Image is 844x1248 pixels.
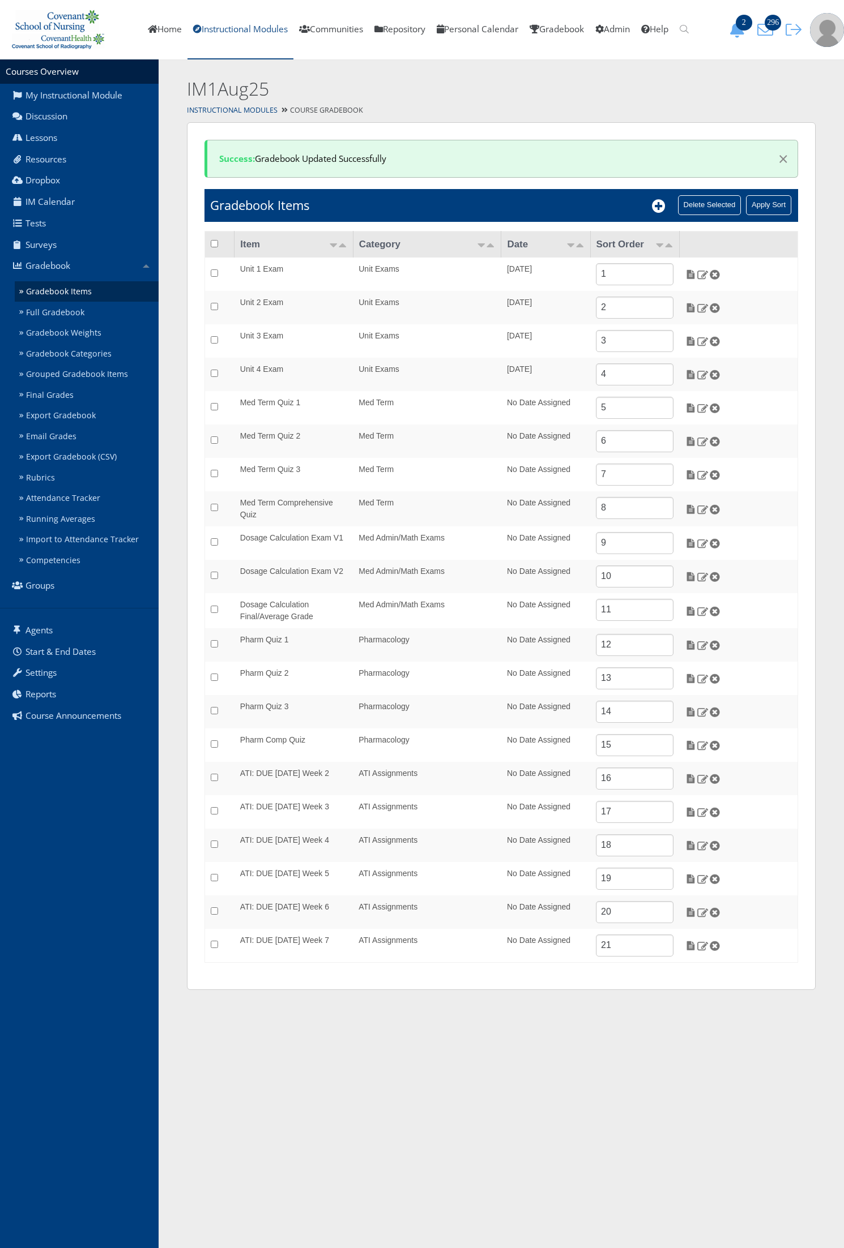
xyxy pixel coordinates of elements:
[709,538,721,548] img: Delete
[725,22,753,38] button: 2
[501,695,590,728] td: No Date Assigned
[709,572,721,582] img: Delete
[15,426,159,447] a: Email Grades
[697,807,709,817] img: Edit
[187,105,278,115] a: Instructional Modules
[566,243,576,247] img: asc.png
[353,929,501,963] td: ATI Assignments
[235,560,353,593] td: Dosage Calculation Exam V2
[576,243,585,247] img: desc.png
[338,243,347,247] img: desc.png
[235,258,353,291] td: Unit 1 Exam
[353,324,501,358] td: Unit Exams
[501,560,590,593] td: No Date Assigned
[235,291,353,324] td: Unit 2 Exam
[235,458,353,491] td: Med Term Quiz 3
[652,199,666,213] i: Add New
[697,572,709,582] img: Edit
[6,66,79,78] a: Courses Overview
[235,862,353,895] td: ATI: DUE [DATE] Week 5
[709,504,721,514] img: Delete
[235,762,353,795] td: ATI: DUE [DATE] Week 2
[235,728,353,762] td: Pharm Comp Quiz
[353,795,501,829] td: ATI Assignments
[709,303,721,313] img: Delete
[685,907,697,917] img: Grade
[501,391,590,424] td: No Date Assigned
[697,504,709,514] img: Edit
[501,458,590,491] td: No Date Assigned
[501,424,590,458] td: No Date Assigned
[15,281,159,302] a: Gradebook Items
[685,336,697,346] img: Grade
[353,391,501,424] td: Med Term
[501,593,590,628] td: No Date Assigned
[685,606,697,616] img: Grade
[501,895,590,929] td: No Date Assigned
[709,907,721,917] img: Delete
[685,370,697,380] img: Grade
[235,795,353,829] td: ATI: DUE [DATE] Week 3
[590,231,679,258] td: Sort Order
[353,862,501,895] td: ATI Assignments
[235,491,353,526] td: Med Term Comprehensive Quiz
[353,291,501,324] td: Unit Exams
[697,403,709,413] img: Edit
[697,470,709,480] img: Edit
[501,628,590,662] td: No Date Assigned
[778,147,788,170] span: ×
[235,662,353,695] td: Pharm Quiz 2
[697,269,709,280] img: Edit
[15,343,159,364] a: Gradebook Categories
[709,941,721,951] img: Delete
[697,640,709,650] img: Edit
[501,324,590,358] td: [DATE]
[697,874,709,884] img: Edit
[725,23,753,35] a: 2
[810,13,844,47] img: user-profile-default-picture.png
[501,728,590,762] td: No Date Assigned
[697,436,709,447] img: Edit
[685,572,697,582] img: Grade
[697,707,709,717] img: Edit
[501,526,590,560] td: No Date Assigned
[15,550,159,571] a: Competencies
[235,324,353,358] td: Unit 3 Exam
[353,358,501,391] td: Unit Exams
[210,196,309,214] h1: Gradebook Items
[501,491,590,526] td: No Date Assigned
[501,231,590,258] td: Date
[709,269,721,280] img: Delete
[678,195,741,215] input: Delete Selected
[753,23,782,35] a: 296
[685,941,697,951] img: Grade
[219,153,255,165] strong: Success:
[709,606,721,616] img: Delete
[753,22,782,38] button: 296
[501,862,590,895] td: No Date Assigned
[697,606,709,616] img: Edit
[685,707,697,717] img: Grade
[235,424,353,458] td: Med Term Quiz 2
[709,370,721,380] img: Delete
[736,15,752,31] span: 2
[235,829,353,862] td: ATI: DUE [DATE] Week 4
[697,740,709,750] img: Edit
[15,384,159,405] a: Final Grades
[709,774,721,784] img: Delete
[685,874,697,884] img: Grade
[697,907,709,917] img: Edit
[329,243,338,247] img: asc.png
[697,336,709,346] img: Edit
[486,243,495,247] img: desc.png
[697,303,709,313] img: Edit
[685,269,697,280] img: Grade
[353,762,501,795] td: ATI Assignments
[235,895,353,929] td: ATI: DUE [DATE] Week 6
[709,470,721,480] img: Delete
[15,488,159,509] a: Attendance Tracker
[15,508,159,529] a: Running Averages
[664,243,674,247] img: desc.png
[15,364,159,385] a: Grouped Gradebook Items
[353,424,501,458] td: Med Term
